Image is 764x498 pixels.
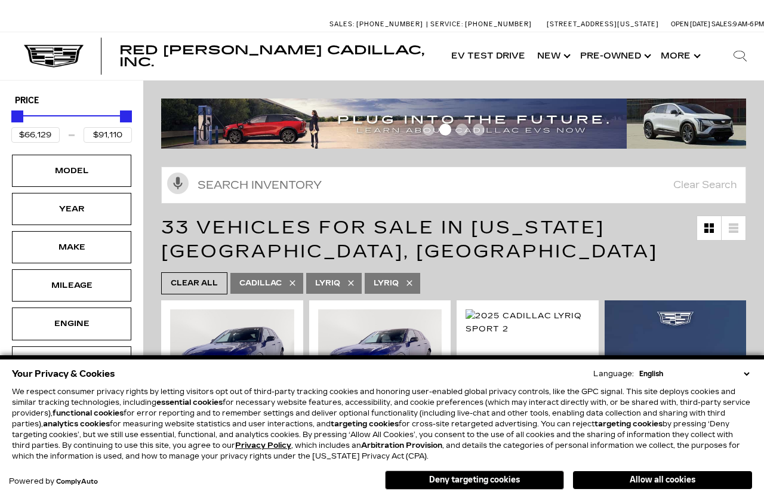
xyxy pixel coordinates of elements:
strong: functional cookies [53,409,124,417]
span: Sales: [711,20,733,28]
span: Go to slide 1 [423,124,435,136]
button: Allow all cookies [573,471,752,489]
div: Engine [42,317,101,330]
strong: targeting cookies [594,420,663,428]
button: More [655,32,704,80]
span: Go to slide 4 [473,124,485,136]
div: ColorColor [12,346,131,379]
span: Sales: [329,20,355,28]
div: Price [11,106,132,143]
img: 2025 Cadillac LYRIQ Sport 2 [466,309,590,336]
span: Cadillac [239,276,282,291]
a: Privacy Policy [235,441,291,450]
span: Open [DATE] [671,20,710,28]
span: Your Privacy & Cookies [12,365,115,382]
img: 2025 Cadillac LYRIQ Sport 1 [318,309,442,402]
div: Mileage [42,279,101,292]
div: EngineEngine [12,308,131,340]
a: ComplyAuto [56,478,98,485]
span: [PHONE_NUMBER] [465,20,532,28]
a: Sales: [PHONE_NUMBER] [329,21,426,27]
a: [STREET_ADDRESS][US_STATE] [547,20,659,28]
a: Red [PERSON_NAME] Cadillac, Inc. [119,44,433,68]
div: Year [42,202,101,216]
input: Maximum [84,127,132,143]
span: LYRIQ [374,276,399,291]
span: Clear All [171,276,218,291]
span: [PHONE_NUMBER] [356,20,423,28]
div: Model [42,164,101,177]
h5: Price [15,96,128,106]
strong: Arbitration Provision [361,441,442,450]
span: Go to slide 3 [456,124,468,136]
span: Service: [430,20,463,28]
strong: targeting cookies [331,420,399,428]
img: ev-blog-post-banners4 [161,99,627,149]
button: Deny targeting cookies [385,471,564,490]
select: Language Select [636,368,752,379]
img: 2025 Cadillac LYRIQ Sport 1 [170,309,294,402]
span: 9 AM-6 PM [733,20,764,28]
a: Service: [PHONE_NUMBER] [426,21,535,27]
a: New [531,32,574,80]
p: We respect consumer privacy rights by letting visitors opt out of third-party tracking cookies an... [12,386,752,462]
img: Cadillac Dark Logo with Cadillac White Text [24,45,84,67]
input: Search Inventory [161,167,746,204]
svg: Click to toggle on voice search [167,173,189,194]
div: Make [42,241,101,254]
a: Pre-Owned [574,32,655,80]
div: Maximum Price [120,110,132,122]
span: Go to slide 2 [439,124,451,136]
div: MileageMileage [12,269,131,302]
span: 33 Vehicles for Sale in [US_STATE][GEOGRAPHIC_DATA], [GEOGRAPHIC_DATA] [161,217,658,262]
span: Red [PERSON_NAME] Cadillac, Inc. [119,43,424,69]
div: YearYear [12,193,131,225]
strong: analytics cookies [43,420,110,428]
strong: essential cookies [156,398,223,407]
div: ModelModel [12,155,131,187]
div: Language: [593,370,634,377]
a: EV Test Drive [445,32,531,80]
div: Powered by [9,478,98,485]
input: Minimum [11,127,60,143]
div: Minimum Price [11,110,23,122]
div: MakeMake [12,231,131,263]
span: Lyriq [315,276,340,291]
